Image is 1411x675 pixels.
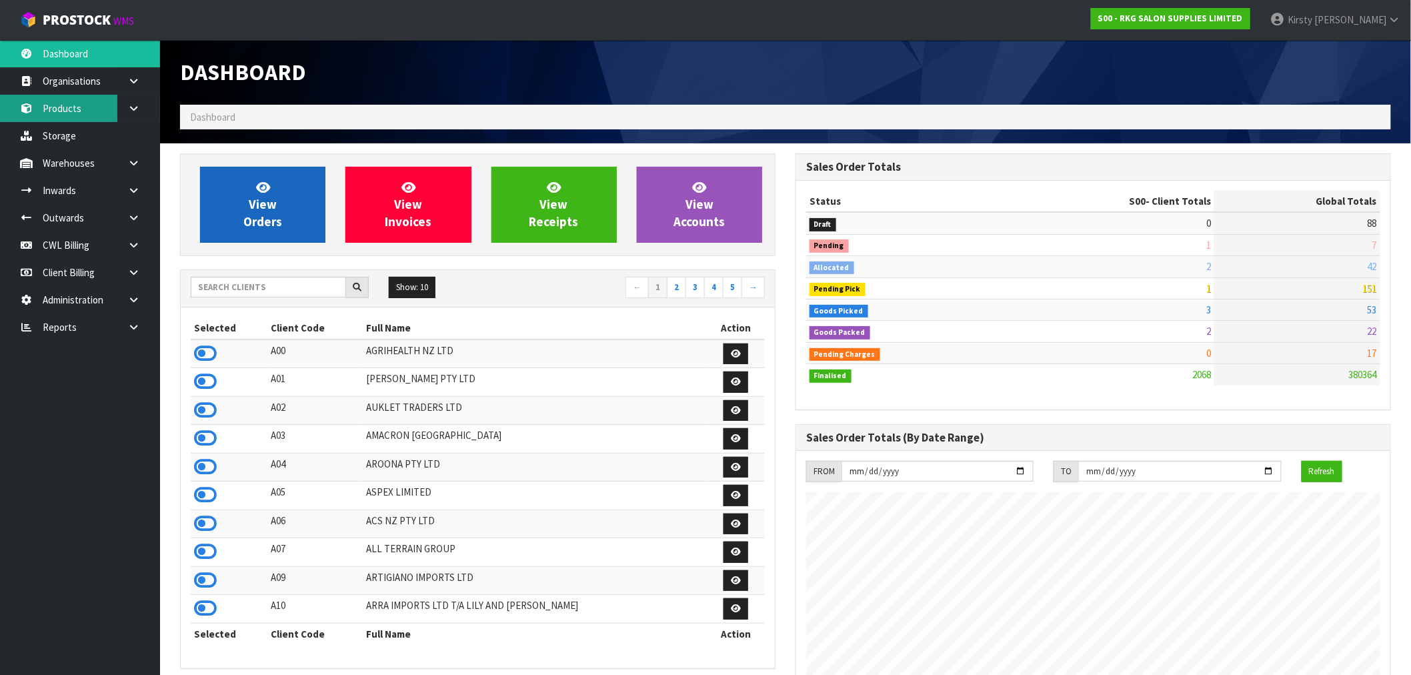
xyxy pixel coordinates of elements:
[707,317,765,339] th: Action
[243,179,282,229] span: View Orders
[810,370,852,383] span: Finalised
[267,425,363,454] td: A03
[673,179,725,229] span: View Accounts
[363,510,707,538] td: ACS NZ PTY LTD
[267,510,363,538] td: A06
[806,161,1380,173] h3: Sales Order Totals
[810,326,870,340] span: Goods Packed
[363,595,707,624] td: ARRA IMPORTS LTD T/A LILY AND [PERSON_NAME]
[363,368,707,397] td: [PERSON_NAME] PTY LTD
[806,191,996,212] th: Status
[363,453,707,482] td: AROONA PTY LTD
[487,277,765,300] nav: Page navigation
[267,595,363,624] td: A10
[267,482,363,510] td: A05
[191,317,267,339] th: Selected
[191,277,346,297] input: Search clients
[810,348,880,362] span: Pending Charges
[1368,303,1377,316] span: 53
[806,432,1380,444] h3: Sales Order Totals (By Date Range)
[267,340,363,368] td: A00
[191,623,267,644] th: Selected
[742,277,765,298] a: →
[667,277,686,298] a: 2
[704,277,724,298] a: 4
[1206,347,1211,360] span: 0
[637,167,762,243] a: ViewAccounts
[529,179,579,229] span: View Receipts
[648,277,667,298] a: 1
[267,623,363,644] th: Client Code
[491,167,617,243] a: ViewReceipts
[685,277,705,298] a: 3
[267,317,363,339] th: Client Code
[267,396,363,425] td: A02
[1054,461,1078,482] div: TO
[707,623,765,644] th: Action
[1206,260,1211,273] span: 2
[363,538,707,567] td: ALL TERRAIN GROUP
[996,191,1215,212] th: - Client Totals
[1363,282,1377,295] span: 151
[1206,303,1211,316] span: 3
[1368,260,1377,273] span: 42
[363,425,707,454] td: AMACRON [GEOGRAPHIC_DATA]
[113,15,134,27] small: WMS
[267,368,363,397] td: A01
[1098,13,1243,24] strong: S00 - RKG SALON SUPPLIES LIMITED
[363,623,707,644] th: Full Name
[1368,347,1377,360] span: 17
[1368,217,1377,229] span: 88
[345,167,471,243] a: ViewInvoices
[389,277,435,298] button: Show: 10
[1288,13,1312,26] span: Kirsty
[385,179,431,229] span: View Invoices
[180,58,306,86] span: Dashboard
[1206,217,1211,229] span: 0
[363,317,707,339] th: Full Name
[1314,13,1386,26] span: [PERSON_NAME]
[190,111,235,123] span: Dashboard
[363,482,707,510] td: ASPEX LIMITED
[1368,325,1377,337] span: 22
[363,340,707,368] td: AGRIHEALTH NZ LTD
[625,277,649,298] a: ←
[1129,195,1146,207] span: S00
[200,167,325,243] a: ViewOrders
[43,11,111,29] span: ProStock
[1214,191,1380,212] th: Global Totals
[810,218,836,231] span: Draft
[1302,461,1342,482] button: Refresh
[723,277,742,298] a: 5
[1372,239,1377,251] span: 7
[20,11,37,28] img: cube-alt.png
[1192,368,1211,381] span: 2068
[810,283,866,296] span: Pending Pick
[810,261,854,275] span: Allocated
[1349,368,1377,381] span: 380364
[806,461,842,482] div: FROM
[267,453,363,482] td: A04
[363,396,707,425] td: AUKLET TRADERS LTD
[810,239,849,253] span: Pending
[810,305,868,318] span: Goods Picked
[1206,239,1211,251] span: 1
[1206,325,1211,337] span: 2
[267,538,363,567] td: A07
[267,566,363,595] td: A09
[363,566,707,595] td: ARTIGIANO IMPORTS LTD
[1091,8,1250,29] a: S00 - RKG SALON SUPPLIES LIMITED
[1206,282,1211,295] span: 1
